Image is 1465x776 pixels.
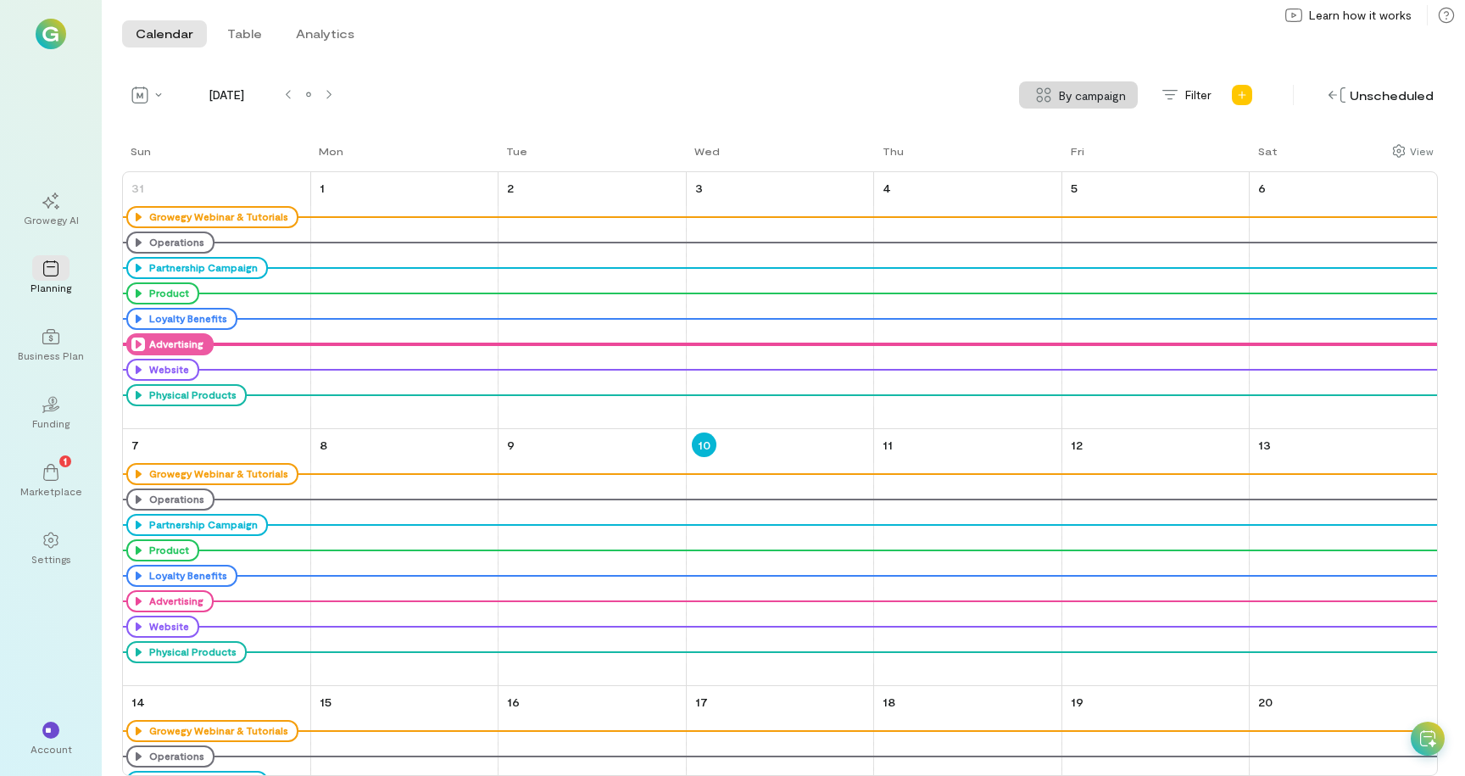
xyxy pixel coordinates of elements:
div: Sun [131,144,151,158]
div: Sat [1258,144,1278,158]
td: September 4, 2025 [874,172,1061,429]
a: September 12, 2025 [1067,433,1086,457]
div: Operations [145,750,204,763]
button: Table [214,20,276,47]
a: September 10, 2025 [692,433,716,457]
div: Advertising [145,338,203,351]
a: Settings [20,518,81,579]
div: Product [145,544,189,557]
a: September 19, 2025 [1067,689,1087,714]
span: By campaign [1059,87,1126,104]
div: Website [145,363,189,377]
div: Website [145,620,189,634]
div: Settings [31,552,71,566]
a: September 7, 2025 [128,433,142,457]
div: Physical Products [126,641,247,663]
div: Mon [319,144,343,158]
div: Growegy Webinar & Tutorials [145,724,288,738]
div: Add new [1228,81,1256,109]
td: September 3, 2025 [686,172,873,429]
div: Physical Products [145,388,237,402]
div: Physical Products [145,645,237,659]
div: Advertising [126,590,214,612]
div: Thu [883,144,904,158]
div: Growegy Webinar & Tutorials [126,720,298,742]
div: Unscheduled [1324,82,1438,109]
button: Calendar [122,20,207,47]
div: Partnership Campaign [126,514,268,536]
a: Monday [310,142,347,171]
a: Marketplace [20,450,81,511]
div: Operations [145,236,204,249]
td: September 5, 2025 [1061,172,1249,429]
a: Planning [20,247,81,308]
a: September 6, 2025 [1255,176,1269,200]
button: Analytics [282,20,368,47]
div: Operations [126,745,214,768]
div: Funding [32,416,70,430]
a: September 2, 2025 [504,176,517,200]
td: September 9, 2025 [499,429,686,686]
a: Funding [20,382,81,444]
div: Website [126,616,199,638]
a: September 5, 2025 [1067,176,1081,200]
a: September 13, 2025 [1255,433,1274,457]
div: Growegy Webinar & Tutorials [126,206,298,228]
div: Loyalty Benefits [126,308,237,330]
a: September 17, 2025 [692,689,711,714]
a: September 4, 2025 [879,176,894,200]
a: September 20, 2025 [1255,689,1276,714]
div: Growegy Webinar & Tutorials [145,210,288,224]
div: Loyalty Benefits [145,312,227,326]
div: Product [126,539,199,561]
td: September 2, 2025 [499,172,686,429]
div: Advertising [145,595,203,608]
div: Physical Products [126,384,247,406]
td: September 1, 2025 [310,172,498,429]
td: August 31, 2025 [123,172,310,429]
div: Planning [31,281,71,294]
div: Advertising [126,333,214,355]
div: Partnership Campaign [145,261,258,275]
a: September 3, 2025 [692,176,706,200]
span: 1 [64,453,67,468]
a: August 31, 2025 [128,176,148,200]
a: Wednesday [686,142,723,171]
a: September 8, 2025 [316,433,331,457]
a: Business Plan [20,315,81,376]
a: Friday [1062,142,1088,171]
div: Partnership Campaign [145,518,258,532]
div: Website [126,359,199,381]
span: [DATE] [175,87,278,103]
a: Thursday [874,142,907,171]
div: Operations [145,493,204,506]
span: Filter [1185,87,1212,103]
a: September 11, 2025 [879,433,896,457]
div: Growegy Webinar & Tutorials [145,467,288,481]
td: September 11, 2025 [874,429,1061,686]
div: Show columns [1388,139,1438,163]
div: Growegy Webinar & Tutorials [126,463,298,485]
td: September 6, 2025 [1250,172,1437,429]
span: Learn how it works [1309,7,1412,24]
div: Operations [126,232,214,254]
div: Marketplace [20,484,82,498]
td: September 12, 2025 [1061,429,1249,686]
a: September 16, 2025 [504,689,523,714]
a: Tuesday [498,142,531,171]
div: Wed [694,144,720,158]
a: September 1, 2025 [316,176,328,200]
div: Partnership Campaign [126,257,268,279]
a: Saturday [1250,142,1281,171]
div: Loyalty Benefits [126,565,237,587]
a: Sunday [122,142,154,171]
td: September 13, 2025 [1250,429,1437,686]
div: Operations [126,488,214,511]
div: Business Plan [18,349,84,362]
a: Growegy AI [20,179,81,240]
div: Fri [1071,144,1084,158]
a: September 14, 2025 [128,689,148,714]
div: Account [31,742,72,756]
a: September 15, 2025 [316,689,335,714]
div: Growegy AI [24,213,79,226]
